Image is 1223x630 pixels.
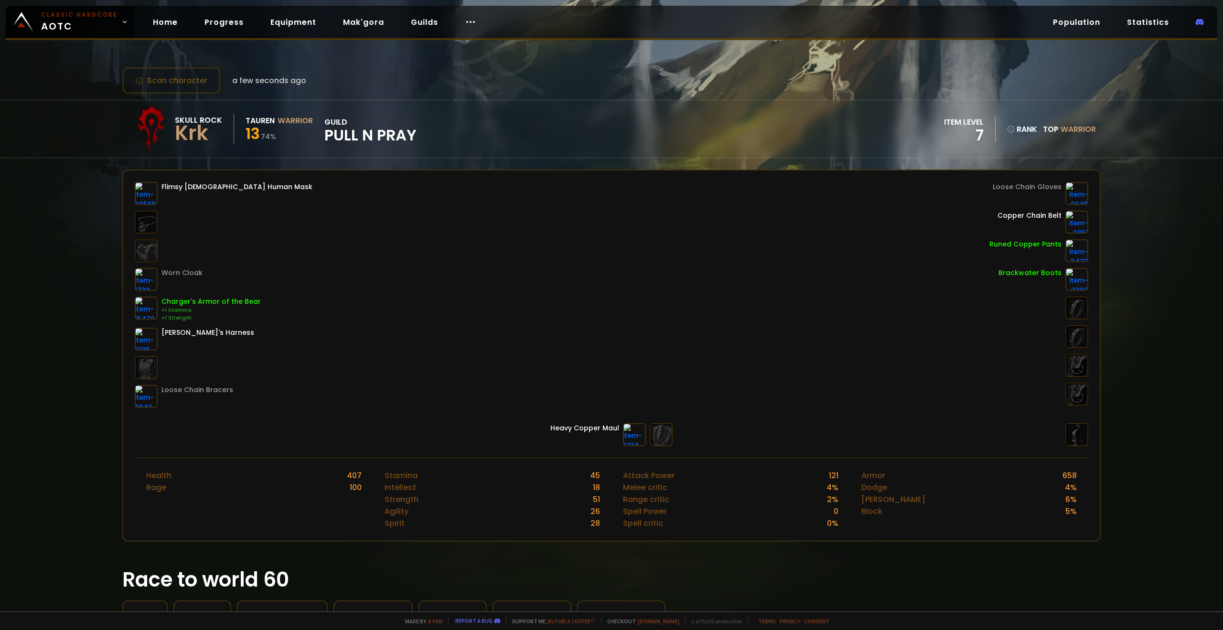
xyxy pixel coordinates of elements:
[232,75,306,86] span: a few seconds ago
[1043,123,1096,135] div: Top
[161,328,254,338] div: [PERSON_NAME]'s Harness
[861,493,925,505] div: [PERSON_NAME]
[263,12,324,32] a: Equipment
[41,11,118,33] span: AOTC
[501,609,563,621] div: faction
[278,115,313,127] div: Warrior
[145,12,185,32] a: Home
[590,505,600,517] div: 26
[122,67,221,94] button: Scan character
[861,505,882,517] div: Block
[455,617,493,624] a: Report a bug
[1119,12,1177,32] a: Statistics
[146,470,172,481] div: Health
[998,268,1062,278] div: Brackwater Boots
[135,297,158,320] img: item-15479
[623,423,646,446] img: item-6214
[246,609,319,621] div: realm
[399,618,442,625] span: Made by
[428,618,442,625] a: a fan
[161,268,203,278] div: Worn Cloak
[1061,124,1096,135] span: Warrior
[246,115,275,127] div: Tauren
[861,470,885,481] div: Armor
[1065,182,1088,205] img: item-2645
[827,493,838,505] div: 2 %
[827,517,838,529] div: 0 %
[834,505,838,517] div: 0
[350,481,362,493] div: 100
[1065,268,1088,291] img: item-3302
[261,132,276,141] small: 74 %
[135,385,158,408] img: item-2643
[506,618,595,625] span: Support me,
[449,609,478,621] span: Tauren
[593,493,600,505] div: 51
[590,517,600,529] div: 28
[989,239,1062,249] div: Runed Copper Pants
[829,470,838,481] div: 121
[161,182,312,192] div: Flimsy [DEMOGRAPHIC_DATA] Human Mask
[197,12,251,32] a: Progress
[324,116,417,142] div: guild
[780,618,800,625] a: Privacy
[41,11,118,19] small: Classic Hardcore
[131,609,159,621] div: World
[135,268,158,291] img: item-1733
[993,182,1062,192] div: Loose Chain Gloves
[1065,493,1077,505] div: 6 %
[403,12,446,32] a: Guilds
[324,128,417,142] span: Pull N Pray
[685,618,742,625] span: v. d752d5 - production
[1045,12,1108,32] a: Population
[998,211,1062,221] div: Copper Chain Belt
[161,297,261,307] div: Charger's Armor of the Bear
[593,481,600,493] div: 18
[385,517,405,529] div: Spirit
[161,307,261,314] div: +1 Stamina
[146,481,166,493] div: Rage
[135,182,158,205] img: item-20565
[586,609,657,621] div: guild
[1065,481,1077,493] div: 4 %
[1007,123,1037,135] div: rank
[347,470,362,481] div: 407
[175,126,222,140] div: Krk
[623,505,667,517] div: Spell Power
[944,116,984,128] div: item level
[1065,211,1088,234] img: item-2851
[385,493,418,505] div: Strength
[590,470,600,481] div: 45
[385,505,408,517] div: Agility
[623,481,667,493] div: Melee critic
[623,493,669,505] div: Range critic
[548,618,595,625] a: Buy me a coffee
[944,128,984,142] div: 7
[161,385,233,395] div: Loose Chain Bracers
[182,609,223,621] div: region
[135,328,158,351] img: item-6125
[369,609,404,621] span: Warrior
[246,123,260,144] span: 13
[272,609,319,621] span: Skull Rock
[175,114,222,126] div: Skull Rock
[861,481,887,493] div: Dodge
[611,609,657,621] span: Pull N Pray
[826,481,838,493] div: 4 %
[385,481,416,493] div: Intellect
[623,470,675,481] div: Attack Power
[122,565,1101,595] h1: Race to world 60
[6,6,134,38] a: Classic HardcoreAOTC
[427,609,478,621] div: race
[550,423,619,433] div: Heavy Copper Maul
[1062,470,1077,481] div: 658
[638,618,679,625] a: [DOMAIN_NAME]
[601,618,679,625] span: Checkout
[1065,239,1088,262] img: item-3473
[537,609,563,621] span: Horde
[804,618,829,625] a: Consent
[335,12,392,32] a: Mak'gora
[385,470,418,481] div: Stamina
[623,517,663,529] div: Spell critic
[758,618,776,625] a: Terms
